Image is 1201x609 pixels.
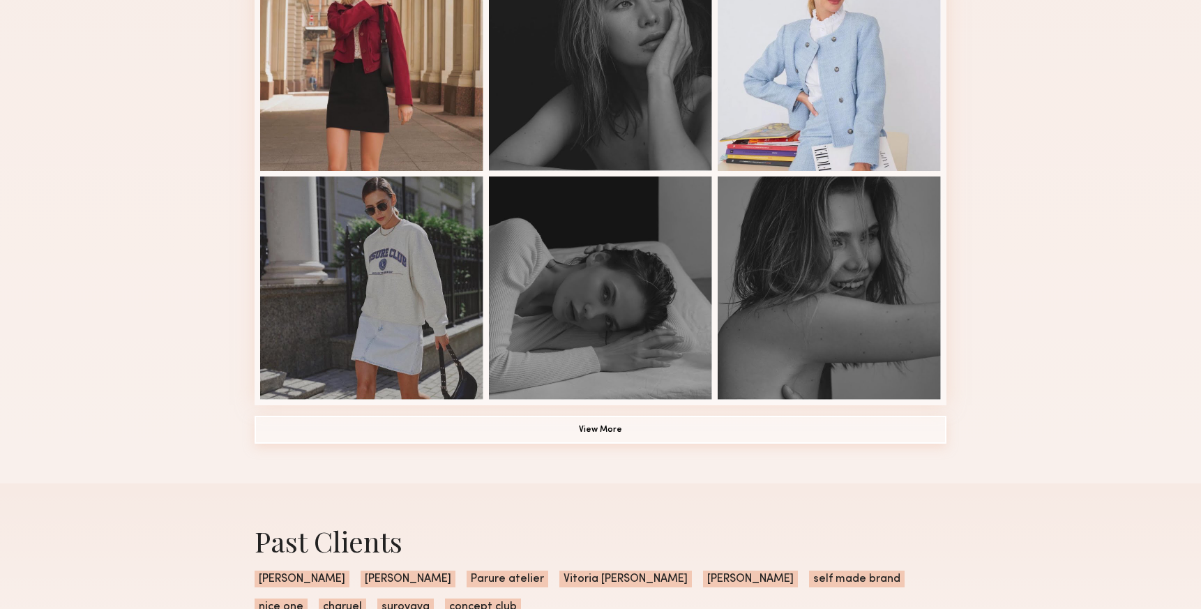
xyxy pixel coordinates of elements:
[703,571,798,587] span: [PERSON_NAME]
[361,571,455,587] span: [PERSON_NAME]
[809,571,905,587] span: self made brand
[255,416,946,444] button: View More
[559,571,692,587] span: Vitoria [PERSON_NAME]
[467,571,548,587] span: Parure atelier
[255,522,946,559] div: Past Clients
[255,571,349,587] span: [PERSON_NAME]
